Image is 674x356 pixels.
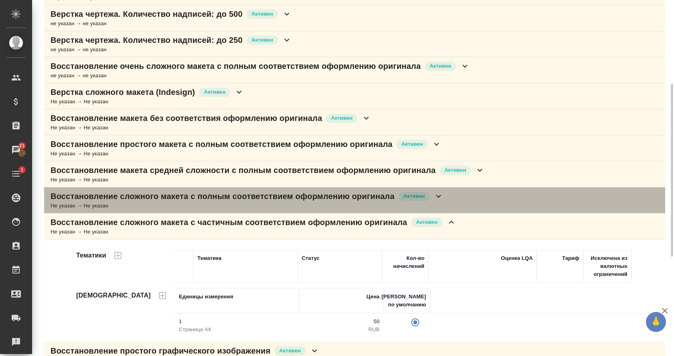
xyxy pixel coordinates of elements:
div: [PERSON_NAME] по умолчанию [382,293,426,309]
div: Восстановление макета без соответствия оформлению оригиналаАктивенНе указан → Не указан [44,109,665,135]
p: Активен [401,140,423,148]
p: Активен [331,114,353,122]
p: Восстановление простого макета с полным соответствием оформлению оригинала [51,139,392,150]
div: Не указан → Не указан [51,176,485,184]
div: Статус [302,254,320,262]
div: Верстка чертежа. Количество надписей: до 500Активенне указан → не указан [44,5,665,31]
div: Не указан → Не указан [51,124,371,132]
div: не указан → не указан [51,46,292,54]
div: не указан → не указан [51,20,292,28]
p: Восстановление сложного макета с полным соответствием оформлению оригинала [51,191,394,202]
button: 🙏 [646,312,666,332]
p: Активен [430,62,451,70]
p: Верстка чертежа. Количество надписей: до 250 [51,34,243,46]
a: 21 [2,140,30,160]
h4: [DEMOGRAPHIC_DATA] [76,291,151,300]
div: Восстановление простого макета с полным соответствием оформлению оригиналаАктивенНе указан → Не у... [44,135,665,161]
h4: Тематики [76,251,106,260]
div: Тариф [562,254,579,262]
span: 21 [14,142,30,150]
div: Оценка LQA [501,254,533,262]
p: Восстановление макета без соответствия оформлению оригинала [51,113,322,124]
p: Восстановление макета средней сложности с полным соответствием оформлению оригинала [51,165,436,176]
div: Не указан → Не указан [51,202,443,210]
div: Не указан → Не указан [51,150,441,158]
p: Активен [403,192,425,200]
div: Восстановление сложного макета с полным соответствием оформлению оригиналаАктивенНе указан → Не у... [44,187,665,213]
p: Активен [279,347,301,355]
p: 50 [303,318,380,326]
div: Восстановление сложного макета с частичным соответствием оформлению оригиналаАктивенНе указан → Н... [44,213,665,239]
p: Активен [416,218,438,226]
div: Исключена из валютных ограничений [587,254,627,278]
p: Верстка чертежа. Количество надписей: до 500 [51,8,243,20]
div: Единицы измерения [179,293,233,301]
div: Восстановление макета средней сложности с полным соответствием оформлению оригиналаАктивенНе указ... [44,161,665,187]
span: 1 [16,166,28,174]
div: Тематика [197,254,221,262]
p: Активен [252,10,273,18]
p: Верстка сложного макета (Indesign) [51,86,195,98]
p: Активен [445,166,466,174]
div: не указан → не указан [51,72,470,80]
span: 🙏 [649,314,663,330]
p: Активен [204,88,225,96]
div: Цена [366,293,380,301]
p: Восстановление сложного макета с частичным соответствием оформлению оригинала [51,217,407,228]
div: Верстка чертежа. Количество надписей: до 250Активенне указан → не указан [44,31,665,57]
div: Не указан → Не указан [51,228,456,236]
p: Страница А4 [179,326,295,334]
div: Верстка сложного макета (Indesign)АктивенНе указан → Не указан [44,83,665,109]
p: Активен [252,36,273,44]
p: RUB [303,326,380,334]
p: Восстановление очень сложного макета с полным соответствием оформлению оригинала [51,60,421,72]
p: 1 [179,318,295,326]
div: Кол-во начислений [386,254,424,270]
a: 1 [2,164,30,184]
div: Восстановление очень сложного макета с полным соответствием оформлению оригиналаАктивенне указан ... [44,57,665,83]
div: Не указан → Не указан [51,98,244,106]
